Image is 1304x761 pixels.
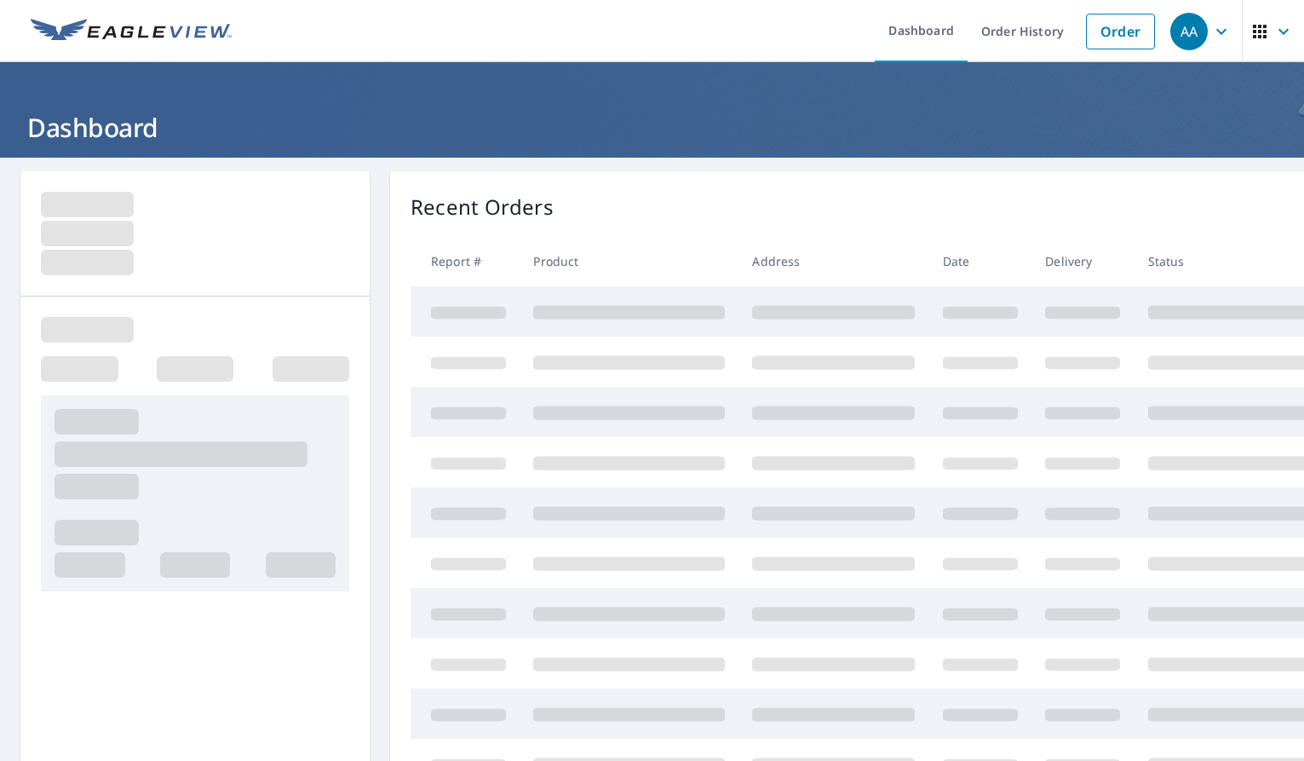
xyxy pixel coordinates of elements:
[929,236,1031,286] th: Date
[31,19,232,44] img: EV Logo
[1086,14,1155,49] a: Order
[738,236,928,286] th: Address
[20,110,1284,145] h1: Dashboard
[1031,236,1134,286] th: Delivery
[411,192,554,222] p: Recent Orders
[1170,13,1208,50] div: AA
[520,236,738,286] th: Product
[411,236,520,286] th: Report #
